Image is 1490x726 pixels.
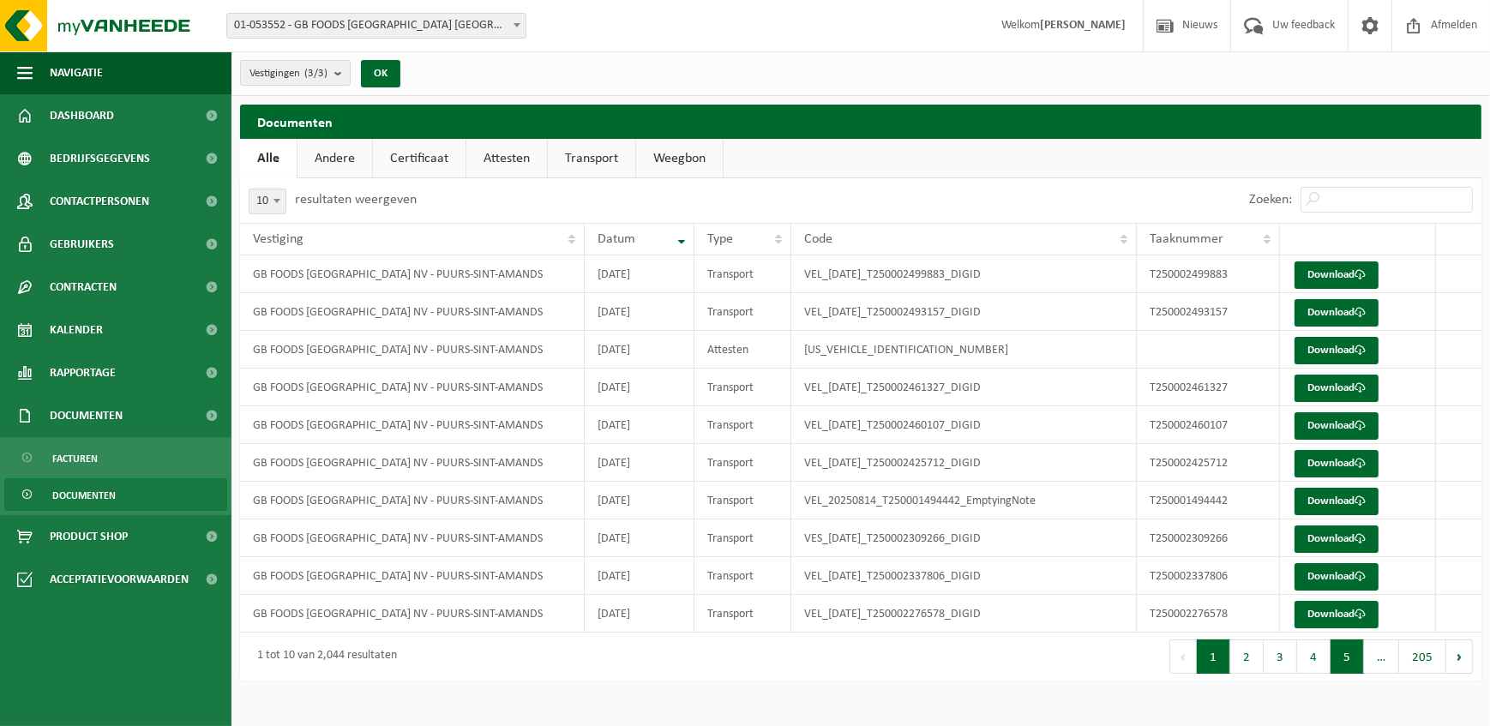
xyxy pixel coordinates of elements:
td: T250002493157 [1137,293,1281,331]
a: Weegbon [636,139,723,178]
td: Transport [694,519,791,557]
button: Next [1446,639,1473,674]
span: … [1364,639,1399,674]
button: 205 [1399,639,1446,674]
a: Download [1295,601,1379,628]
a: Download [1295,299,1379,327]
button: Vestigingen(3/3) [240,60,351,86]
td: GB FOODS [GEOGRAPHIC_DATA] NV - PUURS-SINT-AMANDS [240,444,585,482]
a: Download [1295,337,1379,364]
td: VEL_[DATE]_T250002276578_DIGID [791,595,1137,633]
td: GB FOODS [GEOGRAPHIC_DATA] NV - PUURS-SINT-AMANDS [240,406,585,444]
span: Dashboard [50,94,114,137]
td: Transport [694,444,791,482]
td: [US_VEHICLE_IDENTIFICATION_NUMBER] [791,331,1137,369]
span: Documenten [52,479,116,512]
span: Bedrijfsgegevens [50,137,150,180]
td: GB FOODS [GEOGRAPHIC_DATA] NV - PUURS-SINT-AMANDS [240,557,585,595]
td: Transport [694,406,791,444]
td: [DATE] [585,444,694,482]
span: Rapportage [50,351,116,394]
span: Contracten [50,266,117,309]
a: Download [1295,375,1379,402]
button: 5 [1331,639,1364,674]
span: 10 [249,189,285,213]
td: Transport [694,557,791,595]
button: OK [361,60,400,87]
a: Download [1295,261,1379,289]
span: Taaknummer [1150,232,1223,246]
td: [DATE] [585,482,694,519]
td: [DATE] [585,519,694,557]
td: GB FOODS [GEOGRAPHIC_DATA] NV - PUURS-SINT-AMANDS [240,595,585,633]
button: 1 [1197,639,1230,674]
a: Documenten [4,478,227,511]
button: 4 [1297,639,1331,674]
span: Product Shop [50,515,128,558]
td: [DATE] [585,331,694,369]
td: VEL_[DATE]_T250002337806_DIGID [791,557,1137,595]
button: Previous [1169,639,1197,674]
td: Attesten [694,331,791,369]
span: Type [707,232,733,246]
td: VEL_[DATE]_T250002461327_DIGID [791,369,1137,406]
span: Contactpersonen [50,180,149,223]
div: 1 tot 10 van 2,044 resultaten [249,641,397,672]
span: Vestigingen [249,61,327,87]
span: 01-053552 - GB FOODS BELGIUM NV - PUURS-SINT-AMANDS [226,13,526,39]
a: Download [1295,412,1379,440]
label: resultaten weergeven [295,193,417,207]
a: Facturen [4,441,227,474]
span: 10 [249,189,286,214]
td: VEL_[DATE]_T250002460107_DIGID [791,406,1137,444]
td: [DATE] [585,255,694,293]
td: T250001494442 [1137,482,1281,519]
span: Acceptatievoorwaarden [50,558,189,601]
span: 01-053552 - GB FOODS BELGIUM NV - PUURS-SINT-AMANDS [227,14,526,38]
count: (3/3) [304,68,327,79]
td: VES_[DATE]_T250002309266_DIGID [791,519,1137,557]
td: [DATE] [585,293,694,331]
td: GB FOODS [GEOGRAPHIC_DATA] NV - PUURS-SINT-AMANDS [240,369,585,406]
a: Andere [297,139,372,178]
td: T250002461327 [1137,369,1281,406]
td: [DATE] [585,595,694,633]
h2: Documenten [240,105,1481,138]
td: VEL_20250814_T250001494442_EmptyingNote [791,482,1137,519]
td: [DATE] [585,557,694,595]
span: Documenten [50,394,123,437]
td: T250002499883 [1137,255,1281,293]
td: Transport [694,255,791,293]
a: Certificaat [373,139,466,178]
span: Code [804,232,832,246]
span: Gebruikers [50,223,114,266]
td: Transport [694,482,791,519]
td: T250002309266 [1137,519,1281,557]
td: GB FOODS [GEOGRAPHIC_DATA] NV - PUURS-SINT-AMANDS [240,255,585,293]
a: Download [1295,525,1379,553]
span: Vestiging [253,232,303,246]
td: Transport [694,293,791,331]
td: Transport [694,369,791,406]
a: Download [1295,563,1379,591]
span: Kalender [50,309,103,351]
button: 3 [1264,639,1297,674]
td: GB FOODS [GEOGRAPHIC_DATA] NV - PUURS-SINT-AMANDS [240,519,585,557]
a: Attesten [466,139,547,178]
a: Alle [240,139,297,178]
label: Zoeken: [1249,194,1292,207]
strong: [PERSON_NAME] [1040,19,1126,32]
a: Transport [548,139,635,178]
td: T250002425712 [1137,444,1281,482]
button: 2 [1230,639,1264,674]
span: Navigatie [50,51,103,94]
td: T250002460107 [1137,406,1281,444]
td: GB FOODS [GEOGRAPHIC_DATA] NV - PUURS-SINT-AMANDS [240,293,585,331]
td: T250002337806 [1137,557,1281,595]
td: [DATE] [585,406,694,444]
td: GB FOODS [GEOGRAPHIC_DATA] NV - PUURS-SINT-AMANDS [240,331,585,369]
a: Download [1295,450,1379,477]
td: Transport [694,595,791,633]
span: Datum [598,232,635,246]
td: [DATE] [585,369,694,406]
